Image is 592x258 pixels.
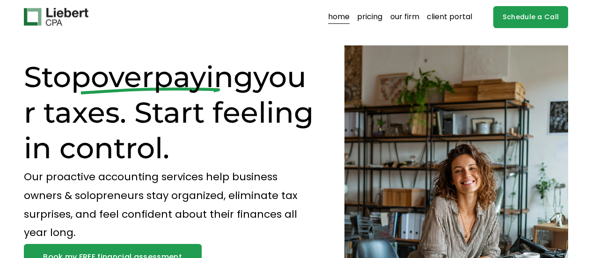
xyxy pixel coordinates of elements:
a: pricing [357,9,382,24]
a: client portal [427,9,472,24]
h1: Stop your taxes. Start feeling in control. [24,59,316,165]
p: Our proactive accounting services help business owners & solopreneurs stay organized, eliminate t... [24,168,316,242]
a: home [328,9,350,24]
span: overpaying [91,59,253,94]
a: our firm [390,9,419,24]
a: Schedule a Call [493,6,569,28]
img: Liebert CPA [24,8,88,26]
